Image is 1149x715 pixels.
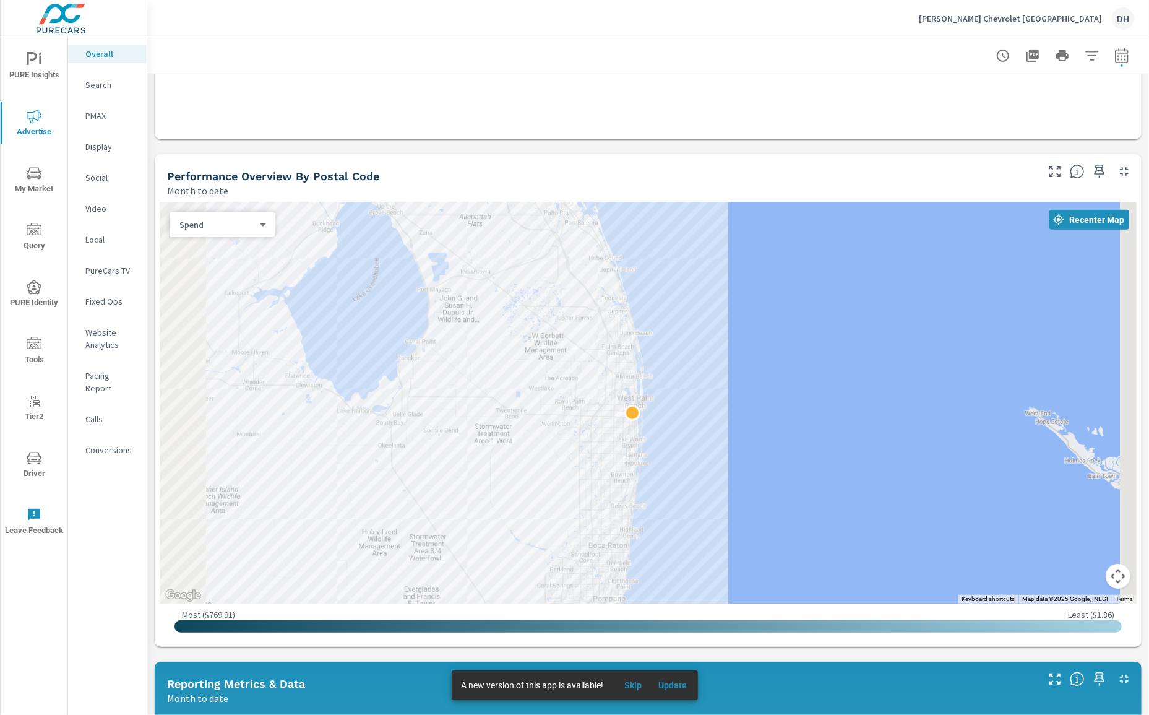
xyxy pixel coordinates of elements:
[170,219,265,231] div: Spend
[85,295,137,308] p: Fixed Ops
[68,137,147,156] div: Display
[1106,564,1130,589] button: Map camera controls
[167,677,305,690] h5: Reporting Metrics & Data
[1,37,67,550] div: nav menu
[68,410,147,428] div: Calls
[4,280,64,310] span: PURE Identity
[1109,43,1134,68] button: Select Date Range
[68,76,147,94] div: Search
[167,691,228,706] p: Month to date
[614,675,653,695] button: Skip
[4,223,64,253] span: Query
[85,110,137,122] p: PMAX
[1022,596,1108,602] span: Map data ©2025 Google, INEGI
[68,106,147,125] div: PMAX
[4,52,64,82] span: PURE Insights
[1114,162,1134,181] button: Minimize Widget
[68,261,147,280] div: PureCars TV
[85,233,137,246] p: Local
[68,366,147,397] div: Pacing Report
[68,199,147,218] div: Video
[179,219,255,230] p: Spend
[1116,596,1133,602] a: Terms (opens in new tab)
[85,264,137,277] p: PureCars TV
[68,230,147,249] div: Local
[163,587,204,604] a: Open this area in Google Maps (opens a new window)
[1080,43,1104,68] button: Apply Filters
[1050,43,1075,68] button: Print Report
[85,370,137,394] p: Pacing Report
[85,79,137,91] p: Search
[1112,7,1134,30] div: DH
[68,168,147,187] div: Social
[1070,672,1085,687] span: Understand performance data overtime and see how metrics compare to each other.
[167,170,379,183] h5: Performance Overview By Postal Code
[4,166,64,196] span: My Market
[1090,162,1109,181] span: Save this to your personalized report
[68,323,147,354] div: Website Analytics
[658,680,688,691] span: Update
[4,508,64,538] span: Leave Feedback
[1114,669,1134,689] button: Minimize Widget
[1070,164,1085,179] span: Understand performance data by postal code. Individual postal codes can be selected and expanded ...
[4,394,64,424] span: Tier2
[1049,210,1129,230] button: Recenter Map
[85,48,137,60] p: Overall
[1020,43,1045,68] button: "Export Report to PDF"
[85,141,137,153] p: Display
[4,337,64,367] span: Tools
[68,45,147,63] div: Overall
[462,680,604,690] span: A new version of this app is available!
[182,609,235,620] p: Most ( $769.91 )
[1068,609,1114,620] p: Least ( $1.86 )
[85,326,137,351] p: Website Analytics
[167,183,228,198] p: Month to date
[1045,162,1065,181] button: Make Fullscreen
[85,413,137,425] p: Calls
[68,441,147,459] div: Conversions
[68,292,147,311] div: Fixed Ops
[653,675,693,695] button: Update
[919,13,1102,24] p: [PERSON_NAME] Chevrolet [GEOGRAPHIC_DATA]
[163,587,204,604] img: Google
[85,444,137,456] p: Conversions
[4,109,64,139] span: Advertise
[1045,669,1065,689] button: Make Fullscreen
[85,202,137,215] p: Video
[1090,669,1109,689] span: Save this to your personalized report
[4,451,64,481] span: Driver
[85,171,137,184] p: Social
[962,595,1015,604] button: Keyboard shortcuts
[1054,214,1124,225] span: Recenter Map
[619,680,648,691] span: Skip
